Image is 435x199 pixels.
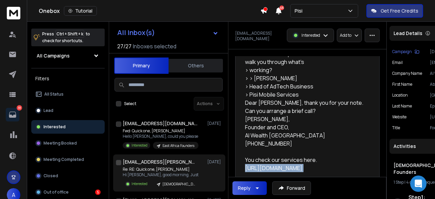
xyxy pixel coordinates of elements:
button: All Status [31,87,105,101]
button: Campaign [392,49,419,54]
span: 1 Step [394,179,404,185]
p: Hello [PERSON_NAME], could you please [123,134,198,139]
p: [EMAIL_ADDRESS][DOMAIN_NAME] [235,31,283,42]
button: All Inbox(s) [112,26,224,39]
h3: Filters [31,74,105,83]
button: Get Free Credits [366,4,423,18]
p: Out of office [43,189,69,195]
p: Press to check for shortcuts. [42,31,90,44]
p: Campaign [392,49,412,54]
button: Primary [114,57,169,74]
button: Meeting Completed [31,153,105,166]
p: First Name [392,82,412,87]
button: All Campaigns [31,49,105,63]
label: Select [124,101,136,106]
div: Onebox [39,6,260,16]
button: Lead [31,104,105,117]
p: Closed [43,173,58,179]
p: 33 [17,105,22,111]
h1: All Campaigns [37,52,70,59]
button: Others [169,58,223,73]
div: Open Intercom Messenger [410,176,427,192]
span: Ctrl + Shift + k [55,30,84,38]
div: 5 [95,189,101,195]
p: Interested [132,143,147,148]
p: Meeting Completed [43,157,84,162]
p: All Status [44,92,64,97]
h1: [EMAIL_ADDRESS][PERSON_NAME][DOMAIN_NAME] [123,159,197,165]
div: Reply [238,185,250,192]
h1: All Inbox(s) [117,29,155,36]
p: website [392,114,406,120]
p: Interested [43,124,66,130]
button: Interested [31,120,105,134]
button: Meeting Booked [31,136,105,150]
p: Interested [132,181,147,186]
p: title [392,125,400,131]
p: Company Name [392,71,422,76]
p: Get Free Credits [381,7,418,14]
span: 27 / 27 [117,42,132,50]
p: Interested [301,33,320,38]
p: Last Name [392,103,412,109]
p: Hi [PERSON_NAME], good morning. Just [123,172,199,178]
span: 45 [279,5,284,10]
p: [DEMOGRAPHIC_DATA] Founders [162,182,195,187]
button: Reply [232,181,267,195]
p: East Africa Founders [162,143,194,148]
button: Tutorial [64,6,97,16]
button: Forward [272,181,311,195]
p: [DATE] [207,159,223,165]
p: Pisi [295,7,305,14]
p: Add to [340,33,351,38]
button: Closed [31,169,105,183]
h1: [EMAIL_ADDRESS][DOMAIN_NAME] [123,120,197,127]
p: [DATE] [207,121,223,126]
p: Fwd: Quick one, [PERSON_NAME] [123,128,198,134]
h3: Inboxes selected [133,42,176,50]
p: Lead Details [394,30,422,37]
p: Meeting Booked [43,140,77,146]
p: Lead [43,108,53,113]
p: Email [392,60,403,65]
p: Re: RE: Quick one, [PERSON_NAME] [123,167,199,172]
a: 33 [6,108,19,121]
p: location [392,93,408,98]
button: Out of office5 [31,185,105,199]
